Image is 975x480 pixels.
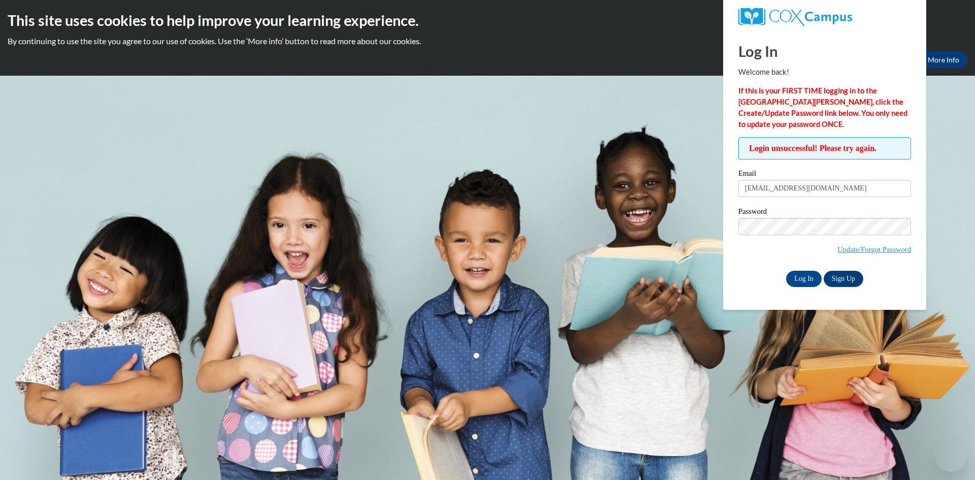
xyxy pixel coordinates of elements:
[738,67,911,78] p: Welcome back!
[837,245,911,253] a: Update/Forgot Password
[8,36,967,47] p: By continuing to use the site you agree to our use of cookies. Use the ‘More info’ button to read...
[934,439,967,472] iframe: Button to launch messaging window
[824,271,863,287] a: Sign Up
[738,86,907,129] strong: If this is your FIRST TIME logging in to the [GEOGRAPHIC_DATA][PERSON_NAME], click the Create/Upd...
[738,170,911,180] label: Email
[738,41,911,61] h1: Log In
[738,8,911,26] a: COX Campus
[738,137,911,159] span: Login unsuccessful! Please try again.
[8,10,967,30] h2: This site uses cookies to help improve your learning experience.
[920,52,967,68] a: More Info
[786,271,822,287] input: Log In
[738,8,852,26] img: COX Campus
[738,208,911,218] label: Password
